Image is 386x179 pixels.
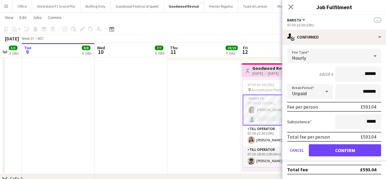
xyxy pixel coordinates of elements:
[204,0,238,12] button: Henley Regatta
[24,45,31,50] span: Tue
[247,82,274,87] span: 07:30-22:30 (15h)
[170,45,178,50] span: Thu
[38,36,44,41] div: BST
[252,65,298,71] h3: Goodwood Revival - Cafe 1
[374,18,381,22] span: --
[82,51,92,55] div: 6 Jobs
[5,15,13,20] span: View
[282,3,386,11] h3: Job Fulfilment
[251,88,281,92] span: Accreditation Point
[13,0,32,12] button: Office
[243,80,311,167] app-job-card: 07:30-22:30 (15h)3/4 Accreditation Point3 RolesBarista1/207:30-22:30 (15h)[PERSON_NAME] Till Oper...
[97,45,105,50] span: Wed
[252,71,298,76] div: [DATE] → [DATE]
[272,0,297,12] button: Meatopia
[17,13,29,21] a: Edit
[33,15,42,20] span: Jobs
[287,18,301,22] span: Barista
[292,90,307,96] span: Unpaid
[96,48,105,55] span: 10
[242,48,248,55] span: 12
[361,104,376,110] div: £593.04
[225,46,238,50] span: 19/19
[164,0,204,12] button: Goodwood Revival
[361,134,376,140] div: £593.04
[243,146,311,167] app-card-role: Till Operator1/107:30-18:00 (10h30m)[PERSON_NAME]
[45,13,64,21] a: Comms
[287,166,308,173] div: Total fee
[309,144,381,156] button: Confirm
[243,125,311,146] app-card-role: Till Operator1/107:30-22:30 (15h)[PERSON_NAME]
[82,46,90,50] span: 8/8
[23,48,31,55] span: 9
[30,13,44,21] a: Jobs
[2,13,16,21] a: View
[32,0,80,12] button: Silverstone F1 Grand Prix
[287,18,306,22] button: Barista
[80,0,111,12] button: Staffing Only
[243,95,311,125] app-card-role: Barista1/207:30-22:30 (15h)[PERSON_NAME]
[9,46,17,50] span: 5/5
[319,71,333,77] div: 1d21h x
[226,51,237,55] div: 9 Jobs
[287,144,306,156] button: Cancel
[287,104,318,110] div: Fee per person
[155,51,164,55] div: 6 Jobs
[48,15,62,20] span: Comms
[20,36,35,41] span: Week 37
[169,48,178,55] span: 11
[243,45,248,50] span: Fri
[111,0,164,12] button: Goodwood Festival of Speed
[360,166,376,173] div: £593.04
[9,51,19,55] div: 3 Jobs
[292,55,306,61] span: Hourly
[287,119,312,125] label: Subsistence
[20,15,27,20] span: Edit
[287,23,381,27] div: 07:30-22:30 (15h)
[5,35,19,42] div: [DATE]
[238,0,272,12] button: Taste of London
[155,46,163,50] span: 7/7
[287,134,330,140] div: Total fee per person
[282,30,386,44] div: Confirmed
